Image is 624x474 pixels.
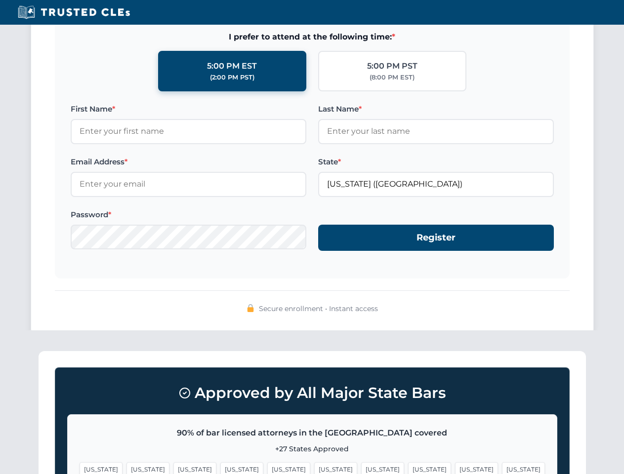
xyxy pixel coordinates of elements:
[71,209,306,221] label: Password
[71,172,306,197] input: Enter your email
[210,73,254,82] div: (2:00 PM PST)
[318,172,554,197] input: Florida (FL)
[367,60,417,73] div: 5:00 PM PST
[71,103,306,115] label: First Name
[247,304,254,312] img: 🔒
[80,427,545,439] p: 90% of bar licensed attorneys in the [GEOGRAPHIC_DATA] covered
[15,5,133,20] img: Trusted CLEs
[318,225,554,251] button: Register
[318,103,554,115] label: Last Name
[318,156,554,168] label: State
[71,119,306,144] input: Enter your first name
[67,380,557,406] h3: Approved by All Major State Bars
[318,119,554,144] input: Enter your last name
[259,303,378,314] span: Secure enrollment • Instant access
[207,60,257,73] div: 5:00 PM EST
[71,156,306,168] label: Email Address
[80,443,545,454] p: +27 States Approved
[370,73,415,82] div: (8:00 PM EST)
[71,31,554,43] span: I prefer to attend at the following time:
